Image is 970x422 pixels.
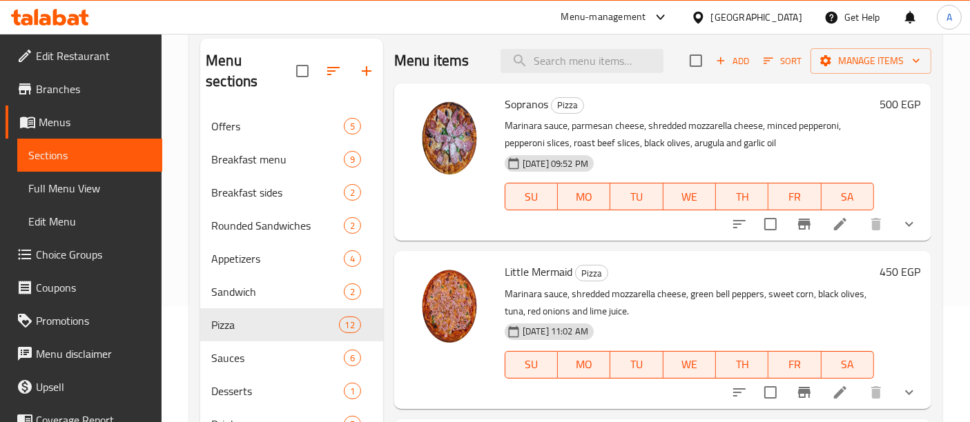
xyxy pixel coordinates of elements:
[505,183,558,210] button: SU
[774,354,815,374] span: FR
[721,354,763,374] span: TH
[710,50,755,72] span: Add item
[822,351,874,379] button: SA
[505,285,874,320] p: Marinara sauce, shredded mozzarella cheese, green bell peppers, sweet corn, black olives, tuna, r...
[345,153,360,166] span: 9
[663,183,716,210] button: WE
[827,187,869,207] span: SA
[6,72,162,105] a: Branches
[711,10,802,25] div: [GEOGRAPHIC_DATA]
[563,354,605,374] span: MO
[211,316,338,333] span: Pizza
[344,250,361,267] div: items
[344,151,361,168] div: items
[669,187,710,207] span: WE
[893,208,926,241] button: show more
[345,186,360,199] span: 2
[880,94,920,114] h6: 500 EGP
[768,183,821,210] button: FR
[760,50,805,72] button: Sort
[200,341,383,374] div: Sauces6
[6,105,162,139] a: Menus
[723,208,756,241] button: sort-choices
[6,271,162,304] a: Coupons
[36,312,151,329] span: Promotions
[340,319,360,332] span: 12
[558,351,610,379] button: MO
[200,308,383,341] div: Pizza12
[788,208,821,241] button: Branch-specific-item
[501,49,663,73] input: search
[6,238,162,271] a: Choice Groups
[663,351,716,379] button: WE
[39,114,151,130] span: Menus
[36,379,151,395] span: Upsell
[511,354,552,374] span: SU
[880,262,920,281] h6: 450 EGP
[764,53,802,69] span: Sort
[517,157,594,170] span: [DATE] 09:52 PM
[6,370,162,403] a: Upsell
[200,110,383,143] div: Offers5
[200,275,383,308] div: Sandwich2
[576,265,608,281] span: Pizza
[710,50,755,72] button: Add
[947,10,952,25] span: A
[774,187,815,207] span: FR
[339,316,361,333] div: items
[211,250,344,267] span: Appetizers
[211,217,344,234] span: Rounded Sandwiches
[36,48,151,64] span: Edit Restaurant
[755,50,811,72] span: Sort items
[344,118,361,134] div: items
[558,183,610,210] button: MO
[756,210,785,239] span: Select to update
[505,351,558,379] button: SU
[714,53,751,69] span: Add
[344,184,361,201] div: items
[288,57,317,86] span: Select all sections
[788,376,821,409] button: Branch-specific-item
[28,147,151,163] span: Sections
[6,39,162,72] a: Edit Restaurant
[211,283,344,300] span: Sandwich
[860,376,893,409] button: delete
[551,97,584,114] div: Pizza
[716,351,768,379] button: TH
[211,151,344,168] span: Breakfast menu
[901,216,918,232] svg: Show Choices
[893,376,926,409] button: show more
[317,54,350,88] span: Sort sections
[206,50,296,92] h2: Menu sections
[610,351,663,379] button: TU
[511,187,552,207] span: SU
[211,350,344,366] span: Sauces
[344,217,361,234] div: items
[200,242,383,275] div: Appetizers4
[832,216,848,232] a: Edit menu item
[552,97,583,113] span: Pizza
[6,337,162,370] a: Menu disclaimer
[505,117,874,152] p: Marinara sauce, parmesan cheese, shredded mozzarella cheese, minced pepperoni, pepperoni slices, ...
[345,252,360,265] span: 4
[344,283,361,300] div: items
[822,183,874,210] button: SA
[505,261,572,282] span: Little Mermaid
[345,120,360,133] span: 5
[211,383,344,399] div: Desserts
[345,219,360,232] span: 2
[561,9,646,26] div: Menu-management
[394,50,469,71] h2: Menu items
[350,54,383,88] button: Add section
[860,208,893,241] button: delete
[610,183,663,210] button: TU
[200,209,383,242] div: Rounded Sandwiches2
[822,52,920,70] span: Manage items
[211,184,344,201] span: Breakfast sides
